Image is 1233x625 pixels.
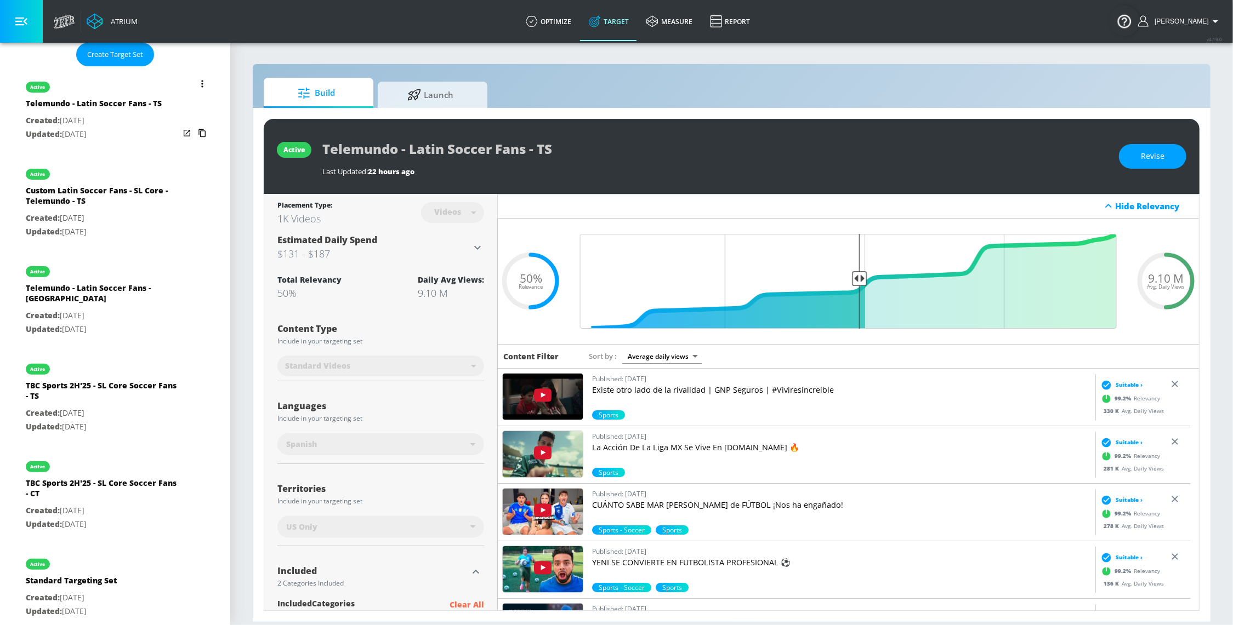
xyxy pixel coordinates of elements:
[592,373,1091,385] p: Published: [DATE]
[87,48,143,61] span: Create Target Set
[18,450,213,539] div: activeTBC Sports 2H'25 - SL Core Soccer Fans - CTCreated:[DATE]Updated:[DATE]
[592,525,651,535] span: Sports - Soccer
[26,592,60,603] span: Created:
[26,606,62,616] span: Updated:
[1115,567,1134,575] span: 99.2 %
[1104,521,1122,529] span: 278 K
[18,71,213,149] div: activeTelemundo - Latin Soccer Fans - TSCreated:[DATE]Updated:[DATE]
[18,158,213,246] div: activeCustom Latin Soccer Fans - SL Core - Telemundo - TSCreated:[DATE]Updated:[DATE]
[1115,200,1193,211] div: Hide Relevancy
[589,351,617,361] span: Sort by
[418,274,484,285] div: Daily Avg Views:
[26,114,162,128] p: [DATE]
[592,546,1091,557] p: Published: [DATE]
[322,167,1108,176] div: Last Updated:
[503,374,583,420] img: tMFczgEFw8Q
[1115,452,1134,460] span: 99.2 %
[1098,464,1164,472] div: Avg. Daily Views
[1116,438,1143,446] span: Suitable ›
[592,546,1091,583] a: Published: [DATE]YENI SE CONVIERTE EN FUTBOLISTA PROFESIONAL ⚽
[1098,494,1143,505] div: Suitable ›
[31,171,46,177] div: active
[26,185,179,211] div: Custom Latin Soccer Fans - SL Core - Telemundo - TS
[1104,464,1122,472] span: 281 K
[1098,563,1160,579] div: Relevancy
[26,504,179,518] p: [DATE]
[592,557,1091,568] p: YENI SE CONVIERTE EN FUTBOLISTA PROFESIONAL ⚽
[26,213,60,223] span: Created:
[277,415,484,422] div: Include in your targeting set
[656,583,689,592] span: Sports
[283,145,305,154] div: active
[26,575,117,591] div: Standard Targeting Set
[592,488,1091,500] p: Published: [DATE]
[592,385,1091,395] p: Existe otro lado de la rivalidad | GNP Seguros | #Viviresincreíble
[1098,406,1164,415] div: Avg. Daily Views
[592,500,1091,511] p: CUÁNTO SABE MAR [PERSON_NAME] de FÚTBOL ¡Nos ha engañado!
[592,488,1091,525] a: Published: [DATE]CUÁNTO SABE MAR [PERSON_NAME] de FÚTBOL ¡Nos ha engañado!
[277,402,484,410] div: Languages
[26,408,60,418] span: Created:
[1116,381,1143,389] span: Suitable ›
[1147,284,1185,290] span: Avg. Daily Views
[31,464,46,469] div: active
[31,366,46,372] div: active
[26,323,179,336] p: [DATE]
[277,200,332,212] div: Placement Type:
[1098,521,1164,530] div: Avg. Daily Views
[26,505,60,515] span: Created:
[277,516,484,538] div: US Only
[1098,579,1164,587] div: Avg. Daily Views
[1138,15,1222,28] button: [PERSON_NAME]
[503,546,583,592] img: SWqnfmWNXg4
[503,351,559,362] h6: Content Filter
[277,566,468,575] div: Included
[656,583,689,592] div: 99.2%
[622,349,702,364] div: Average daily views
[277,212,332,225] div: 1K Videos
[277,498,484,504] div: Include in your targeting set
[277,433,484,455] div: Spanish
[592,525,651,535] div: 99.2%
[275,80,358,106] span: Build
[368,167,414,176] span: 22 hours ago
[26,211,179,225] p: [DATE]
[26,420,179,434] p: [DATE]
[26,380,179,406] div: TBC Sports 2H'25 - SL Core Soccer Fans - TS
[1115,394,1134,403] span: 99.2 %
[592,442,1091,453] p: La Acción De La Liga MX Se Vive En [DOMAIN_NAME] 🔥
[277,234,484,261] div: Estimated Daily Spend$131 - $187
[76,43,154,66] button: Create Target Set
[592,468,625,477] div: 99.2%
[519,284,543,290] span: Relevance
[592,431,1091,442] p: Published: [DATE]
[656,525,689,535] span: Sports
[195,125,210,141] button: Copy Targeting Set Link
[26,98,162,114] div: Telemundo - Latin Soccer Fans - TS
[1150,18,1209,25] span: login as: samantha.yip@zefr.com
[277,338,484,345] div: Include in your targeting set
[503,431,583,477] img: RsXwaP644Eg
[1104,406,1122,414] span: 330 K
[26,605,117,618] p: [DATE]
[656,525,689,535] div: 90.6%
[26,128,162,141] p: [DATE]
[106,16,138,26] div: Atrium
[277,580,468,587] div: 2 Categories Included
[18,255,213,344] div: activeTelemundo - Latin Soccer Fans - [GEOGRAPHIC_DATA]Created:[DATE]Updated:[DATE]
[389,82,472,108] span: Launch
[26,309,179,323] p: [DATE]
[592,410,625,420] span: Sports
[1109,5,1140,36] button: Open Resource Center
[592,583,651,592] div: 99.2%
[26,129,62,139] span: Updated:
[450,598,484,612] p: Clear All
[31,84,46,90] div: active
[1098,505,1160,521] div: Relevancy
[429,207,467,216] div: Videos
[277,484,484,493] div: Territories
[26,283,179,309] div: Telemundo - Latin Soccer Fans - [GEOGRAPHIC_DATA]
